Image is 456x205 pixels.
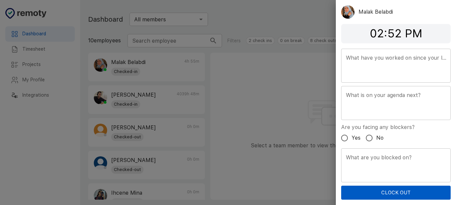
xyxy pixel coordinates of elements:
[341,27,451,41] h4: 02:52 PM
[352,134,361,142] span: Yes
[376,134,384,142] span: No
[341,123,415,131] label: Are you facing any blockers?
[359,8,393,16] p: Malak Belabdi
[341,186,451,200] button: Clock Out
[341,5,355,19] img: 7142927655937_674fb81d866afa1832cf_512.jpg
